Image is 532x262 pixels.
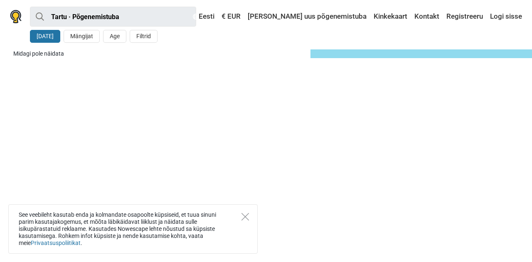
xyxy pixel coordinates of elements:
input: proovi “Tallinn” [30,7,196,27]
a: € EUR [219,9,243,24]
button: Filtrid [130,30,158,43]
a: Registreeru [444,9,485,24]
button: Close [241,213,249,220]
a: Eesti [191,9,217,24]
a: Privaatsuspoliitikat [31,240,81,246]
button: Mängijat [64,30,100,43]
a: [PERSON_NAME] uus põgenemistuba [246,9,369,24]
button: Age [103,30,126,43]
img: Eesti [193,14,199,20]
a: Kontakt [412,9,441,24]
a: Kinkekaart [372,9,409,24]
a: Logi sisse [488,9,522,24]
div: See veebileht kasutab enda ja kolmandate osapoolte küpsiseid, et tuua sinuni parim kasutajakogemu... [8,204,258,254]
div: Midagi pole näidata [13,49,304,58]
img: Nowescape logo [10,10,22,23]
button: [DATE] [30,30,60,43]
